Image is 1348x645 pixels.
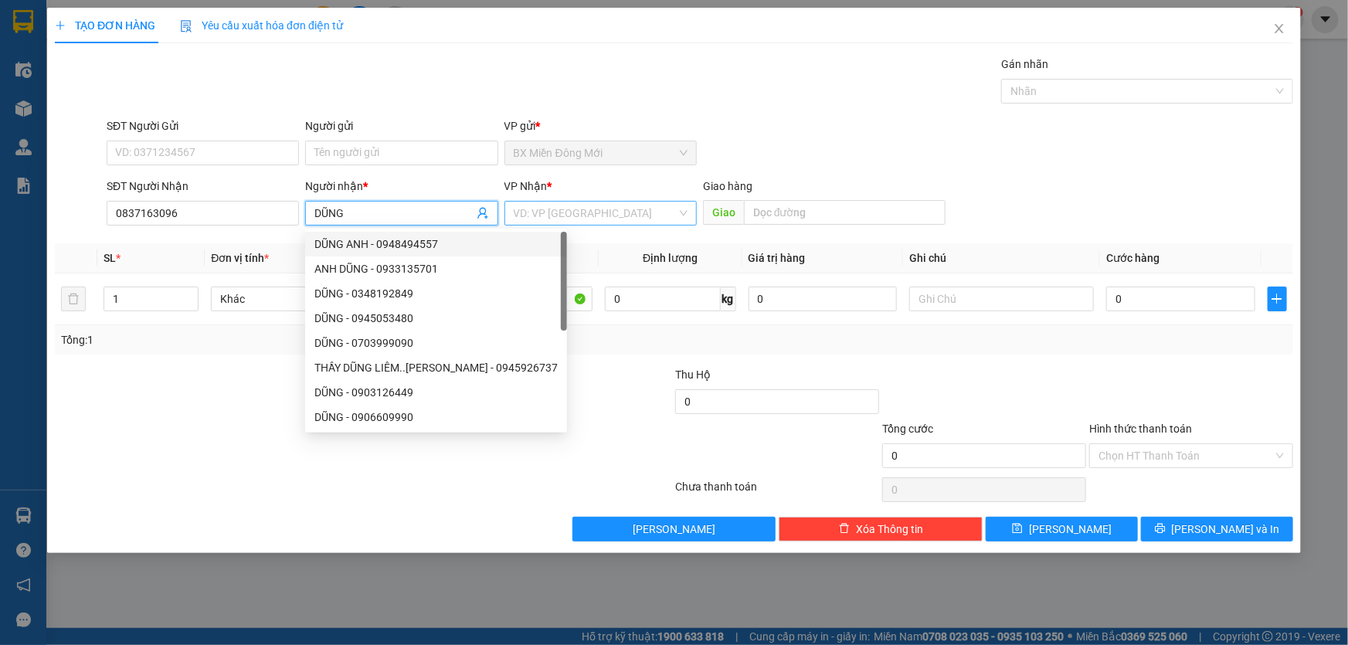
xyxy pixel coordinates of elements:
[1155,523,1166,535] span: printer
[314,236,558,253] div: DŨNG ANH - 0948494557
[1106,252,1160,264] span: Cước hàng
[1001,58,1048,70] label: Gán nhãn
[314,260,558,277] div: ANH DŨNG - 0933135701
[305,178,497,195] div: Người nhận
[779,517,983,541] button: deleteXóa Thông tin
[220,287,386,311] span: Khác
[1268,293,1286,305] span: plus
[1258,8,1301,51] button: Close
[1273,22,1285,35] span: close
[104,252,116,264] span: SL
[8,8,224,37] li: Xe Khách THẮNG
[633,521,715,538] span: [PERSON_NAME]
[314,359,558,376] div: THẦY DŨNG LIÊM..[PERSON_NAME] - 0945926737
[61,331,521,348] div: Tổng: 1
[305,306,567,331] div: DŨNG - 0945053480
[839,523,850,535] span: delete
[8,66,107,100] li: VP BX Miền Đông Mới
[107,178,299,195] div: SĐT Người Nhận
[572,517,776,541] button: [PERSON_NAME]
[55,19,155,32] span: TẠO ĐƠN HÀNG
[305,380,567,405] div: DŨNG - 0903126449
[909,287,1094,311] input: Ghi Chú
[1268,287,1287,311] button: plus
[305,256,567,281] div: ANH DŨNG - 0933135701
[986,517,1138,541] button: save[PERSON_NAME]
[675,368,711,381] span: Thu Hộ
[703,200,744,225] span: Giao
[305,331,567,355] div: DŨNG - 0703999090
[180,20,192,32] img: icon
[1141,517,1293,541] button: printer[PERSON_NAME] và In
[314,409,558,426] div: DŨNG - 0906609990
[856,521,923,538] span: Xóa Thông tin
[211,252,269,264] span: Đơn vị tính
[314,310,558,327] div: DŨNG - 0945053480
[749,252,806,264] span: Giá trị hàng
[107,86,117,97] span: environment
[305,117,497,134] div: Người gửi
[643,252,698,264] span: Định lượng
[305,232,567,256] div: DŨNG ANH - 0948494557
[305,355,567,380] div: THẦY DŨNG LIÊM..TRẦN VĂN THỜI - 0945926737
[314,285,558,302] div: DŨNG - 0348192849
[8,8,62,62] img: logo.jpg
[305,405,567,429] div: DŨNG - 0906609990
[1012,523,1023,535] span: save
[314,384,558,401] div: DŨNG - 0903126449
[107,85,182,114] b: Khóm 7 - Thị Trấn Sông Đốc
[477,207,489,219] span: user-add
[514,141,688,165] span: BX Miền Đông Mới
[882,423,933,435] span: Tổng cước
[107,66,205,83] li: VP Trạm Sông Đốc
[744,200,946,225] input: Dọc đường
[107,117,299,134] div: SĐT Người Gửi
[180,19,343,32] span: Yêu cầu xuất hóa đơn điện tử
[1089,423,1192,435] label: Hình thức thanh toán
[674,478,881,505] div: Chưa thanh toán
[1172,521,1280,538] span: [PERSON_NAME] và In
[504,180,548,192] span: VP Nhận
[314,334,558,351] div: DŨNG - 0703999090
[703,180,752,192] span: Giao hàng
[903,243,1100,273] th: Ghi chú
[749,287,898,311] input: 0
[504,117,697,134] div: VP gửi
[1029,521,1112,538] span: [PERSON_NAME]
[61,287,86,311] button: delete
[55,20,66,31] span: plus
[305,281,567,306] div: DŨNG - 0348192849
[721,287,736,311] span: kg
